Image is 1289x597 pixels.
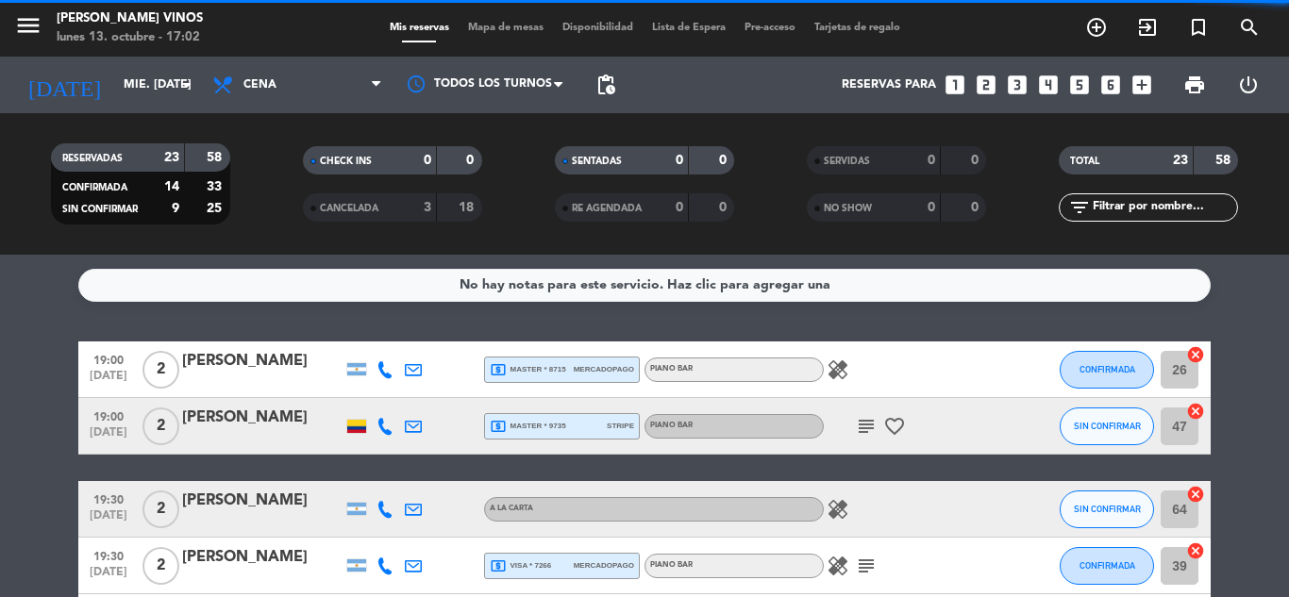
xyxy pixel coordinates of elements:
[842,78,936,91] span: Reservas para
[85,348,132,370] span: 19:00
[85,370,132,391] span: [DATE]
[650,561,693,569] span: PIANO BAR
[1098,73,1123,97] i: looks_6
[824,204,872,213] span: NO SHOW
[928,154,935,167] strong: 0
[1091,197,1237,218] input: Filtrar por nombre...
[57,28,203,47] div: lunes 13. octubre - 17:02
[320,157,372,166] span: CHECK INS
[182,349,343,373] div: [PERSON_NAME]
[1080,364,1135,374] span: CONFIRMADA
[827,498,849,521] i: healing
[85,544,132,566] span: 19:30
[1215,154,1234,167] strong: 58
[62,205,138,214] span: SIN CONFIRMAR
[424,201,431,214] strong: 3
[459,23,553,33] span: Mapa de mesas
[928,201,935,214] strong: 0
[14,11,42,46] button: menu
[490,557,507,574] i: local_atm
[1186,345,1205,364] i: cancel
[1186,485,1205,504] i: cancel
[62,183,127,192] span: CONFIRMADA
[594,74,617,96] span: pending_actions
[1136,16,1159,39] i: exit_to_app
[1068,196,1091,219] i: filter_list
[182,406,343,430] div: [PERSON_NAME]
[14,11,42,40] i: menu
[466,154,477,167] strong: 0
[855,555,878,577] i: subject
[460,274,830,296] div: No hay notas para este servicio. Haz clic para agregar una
[85,405,132,426] span: 19:00
[182,545,343,570] div: [PERSON_NAME]
[490,505,533,512] span: A LA CARTA
[172,202,179,215] strong: 9
[380,23,459,33] span: Mis reservas
[142,351,179,389] span: 2
[827,358,849,381] i: healing
[1173,154,1188,167] strong: 23
[1221,57,1275,113] div: LOG OUT
[574,559,634,572] span: mercadopago
[490,418,566,435] span: master * 9735
[827,555,849,577] i: healing
[1080,560,1135,571] span: CONFIRMADA
[1060,490,1154,528] button: SIN CONFIRMAR
[1036,73,1061,97] i: looks_4
[735,23,805,33] span: Pre-acceso
[182,489,343,513] div: [PERSON_NAME]
[553,23,643,33] span: Disponibilidad
[207,202,226,215] strong: 25
[572,157,622,166] span: SENTADAS
[643,23,735,33] span: Lista de Espera
[824,157,870,166] span: SERVIDAS
[1186,402,1205,421] i: cancel
[207,180,226,193] strong: 33
[57,9,203,28] div: [PERSON_NAME] Vinos
[85,488,132,509] span: 19:30
[176,74,198,96] i: arrow_drop_down
[855,415,878,438] i: subject
[207,151,226,164] strong: 58
[971,154,982,167] strong: 0
[14,64,114,106] i: [DATE]
[320,204,378,213] span: CANCELADA
[142,490,179,528] span: 2
[490,557,551,574] span: visa * 7266
[719,201,730,214] strong: 0
[650,365,693,373] span: PIANO BAR
[85,509,132,531] span: [DATE]
[243,78,276,91] span: Cena
[1060,351,1154,389] button: CONFIRMADA
[883,415,906,438] i: favorite_border
[1060,407,1154,445] button: SIN CONFIRMAR
[490,418,507,435] i: local_atm
[650,422,693,429] span: PIANO BAR
[1085,16,1108,39] i: add_circle_outline
[1074,504,1141,514] span: SIN CONFIRMAR
[85,566,132,588] span: [DATE]
[164,151,179,164] strong: 23
[459,201,477,214] strong: 18
[490,361,507,378] i: local_atm
[805,23,910,33] span: Tarjetas de regalo
[1183,74,1206,96] span: print
[1238,16,1261,39] i: search
[1187,16,1210,39] i: turned_in_not
[607,420,634,432] span: stripe
[424,154,431,167] strong: 0
[1074,421,1141,431] span: SIN CONFIRMAR
[1005,73,1030,97] i: looks_3
[62,154,123,163] span: RESERVADAS
[1186,541,1205,560] i: cancel
[1130,73,1154,97] i: add_box
[1070,157,1099,166] span: TOTAL
[719,154,730,167] strong: 0
[971,201,982,214] strong: 0
[85,426,132,448] span: [DATE]
[572,204,642,213] span: RE AGENDADA
[490,361,566,378] span: master * 8715
[142,547,179,585] span: 2
[676,154,683,167] strong: 0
